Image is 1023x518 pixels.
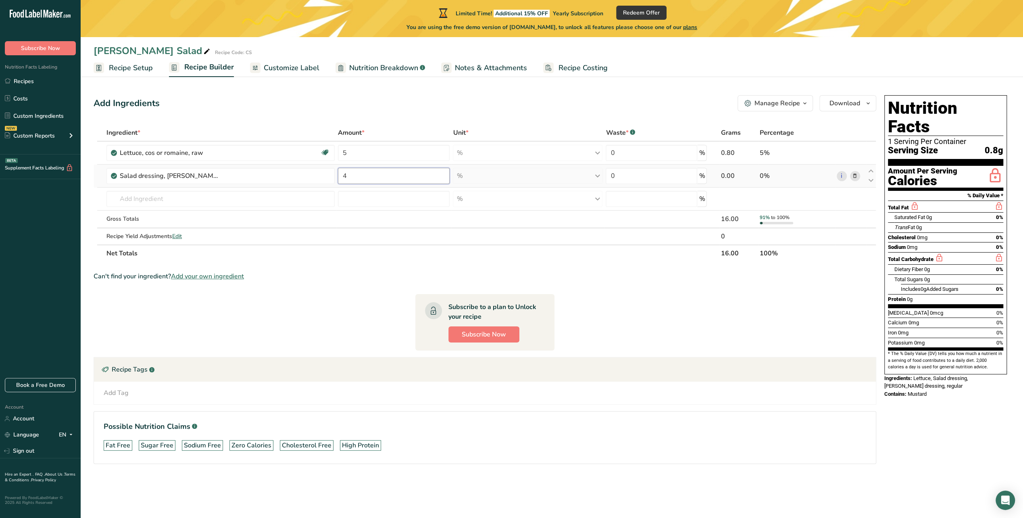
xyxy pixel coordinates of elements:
[109,63,153,73] span: Recipe Setup
[104,388,129,398] div: Add Tag
[106,441,130,450] div: Fat Free
[888,310,929,316] span: [MEDICAL_DATA]
[721,232,756,241] div: 0
[996,266,1003,272] span: 0%
[985,146,1003,156] span: 0.8g
[894,214,925,220] span: Saturated Fat
[917,234,927,240] span: 0mg
[760,148,833,158] div: 5%
[926,214,932,220] span: 0g
[754,98,800,108] div: Manage Recipe
[894,224,915,230] span: Fat
[106,215,335,223] div: Gross Totals
[349,63,418,73] span: Nutrition Breakdown
[335,59,425,77] a: Nutrition Breakdown
[462,330,506,339] span: Subscribe Now
[996,491,1015,510] div: Open Intercom Messenger
[760,171,833,181] div: 0%
[894,276,923,282] span: Total Sugars
[494,10,550,17] span: Additional 15% OFF
[406,23,697,31] span: You are using the free demo version of [DOMAIN_NAME], to unlock all features please choose one of...
[623,8,660,17] span: Redeem Offer
[884,375,912,381] span: Ingredients:
[996,340,1003,346] span: 0%
[996,330,1003,336] span: 0%
[31,477,56,483] a: Privacy Policy
[5,158,18,163] div: BETA
[338,128,365,138] span: Amount
[888,234,916,240] span: Cholesterol
[543,59,608,77] a: Recipe Costing
[921,286,926,292] span: 0g
[106,128,140,138] span: Ingredient
[930,310,943,316] span: 0mcg
[888,351,1003,370] section: * The % Daily Value (DV) tells you how much a nutrient in a serving of food contributes to a dail...
[760,214,770,221] span: 91%
[5,428,39,442] a: Language
[35,472,45,477] a: FAQ .
[553,10,603,17] span: Yearly Subscription
[738,95,813,111] button: Manage Recipe
[106,191,335,207] input: Add Ingredient
[141,441,173,450] div: Sugar Free
[120,148,221,158] div: Lettuce, cos or romaine, raw
[721,148,756,158] div: 0.80
[884,391,906,397] span: Contains:
[250,59,319,77] a: Customize Label
[106,232,335,240] div: Recipe Yield Adjustments
[616,6,667,20] button: Redeem Offer
[94,357,876,382] div: Recipe Tags
[760,128,794,138] span: Percentage
[455,63,527,73] span: Notes & Attachments
[888,296,906,302] span: Protein
[719,244,758,261] th: 16.00
[894,224,908,230] i: Trans
[888,99,1003,136] h1: Nutrition Facts
[264,63,319,73] span: Customize Label
[996,244,1003,250] span: 0%
[996,234,1003,240] span: 0%
[437,8,603,18] div: Limited Time!
[996,320,1003,326] span: 0%
[771,214,790,221] span: to 100%
[914,340,925,346] span: 0mg
[907,296,913,302] span: 0g
[282,441,331,450] div: Cholesterol Free
[884,375,968,389] span: Lettuce, Salad dressing, [PERSON_NAME] dressing, regular
[5,495,76,505] div: Powered By FoodLabelMaker © 2025 All Rights Reserved
[829,98,860,108] span: Download
[888,167,957,175] div: Amount Per Serving
[888,244,906,250] span: Sodium
[888,340,913,346] span: Potassium
[888,175,957,187] div: Calories
[683,23,697,31] span: plans
[59,430,76,440] div: EN
[888,205,909,211] span: Total Fat
[996,310,1003,316] span: 0%
[5,378,76,392] a: Book a Free Demo
[94,59,153,77] a: Recipe Setup
[721,171,756,181] div: 0.00
[898,330,908,336] span: 0mg
[21,44,60,52] span: Subscribe Now
[169,58,234,77] a: Recipe Builder
[837,171,847,181] a: i
[924,266,930,272] span: 0g
[996,214,1003,220] span: 0%
[996,286,1003,292] span: 0%
[94,97,160,110] div: Add Ingredients
[894,266,923,272] span: Dietary Fiber
[184,441,221,450] div: Sodium Free
[342,441,379,450] div: High Protein
[94,272,876,281] div: Can't find your ingredient?
[888,320,907,326] span: Calcium
[5,132,55,140] div: Custom Reports
[5,472,75,483] a: Terms & Conditions .
[5,472,33,477] a: Hire an Expert .
[5,41,76,55] button: Subscribe Now
[441,59,527,77] a: Notes & Attachments
[104,421,866,432] h1: Possible Nutrition Claims
[5,126,17,131] div: NEW
[231,441,271,450] div: Zero Calories
[888,256,933,262] span: Total Carbohydrate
